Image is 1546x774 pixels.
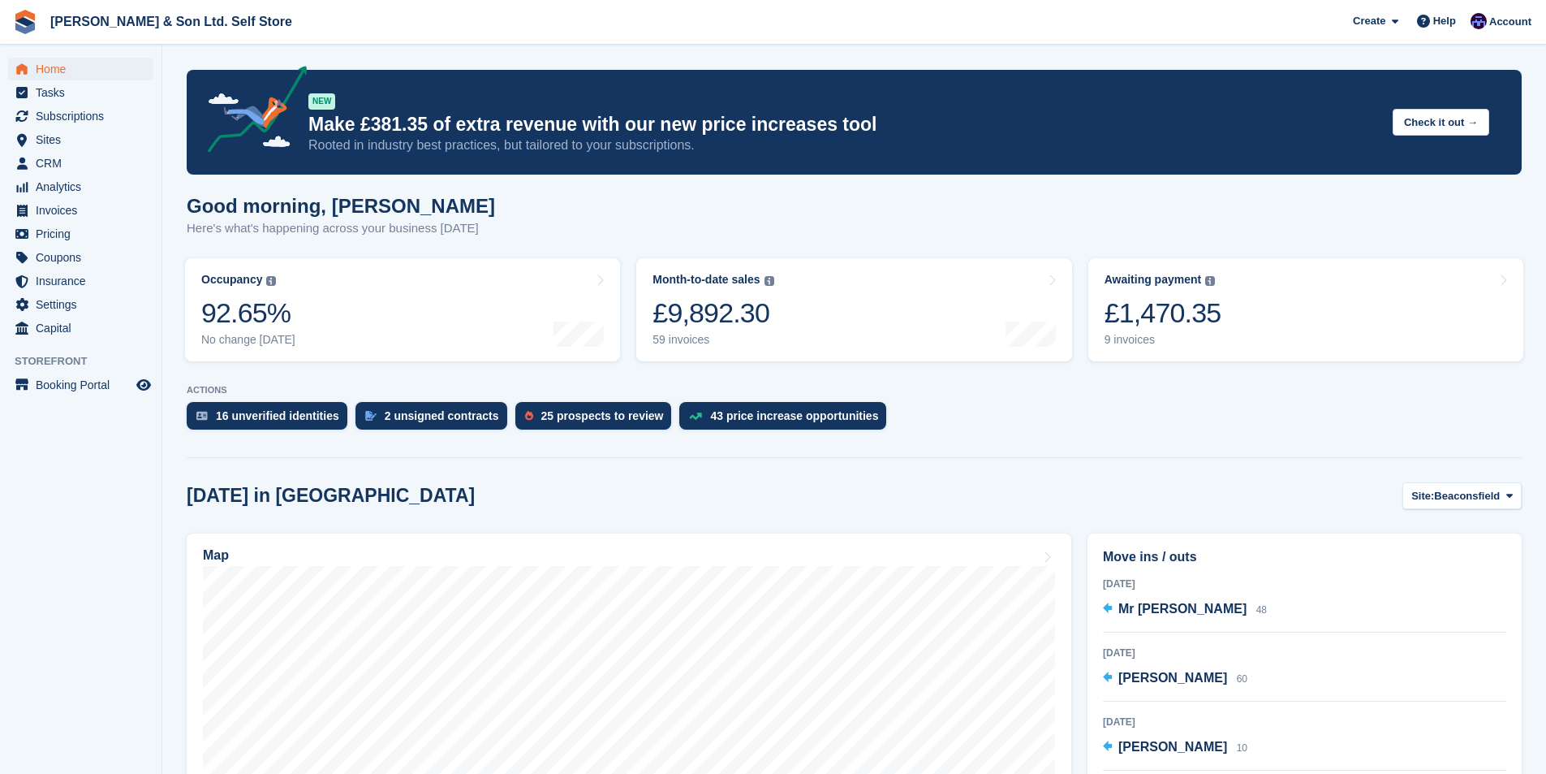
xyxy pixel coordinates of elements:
[385,409,499,422] div: 2 unsigned contracts
[8,199,153,222] a: menu
[266,276,276,286] img: icon-info-grey-7440780725fd019a000dd9b08b2336e03edf1995a4989e88bcd33f0948082b44.svg
[1205,276,1215,286] img: icon-info-grey-7440780725fd019a000dd9b08b2336e03edf1995a4989e88bcd33f0948082b44.svg
[201,273,262,287] div: Occupancy
[308,93,335,110] div: NEW
[196,411,208,421] img: verify_identity-adf6edd0f0f0b5bbfe63781bf79b02c33cf7c696d77639b501bdc392416b5a36.svg
[652,273,760,287] div: Month-to-date sales
[216,409,339,422] div: 16 unverified identities
[1237,673,1247,685] span: 60
[44,8,299,35] a: [PERSON_NAME] & Son Ltd. Self Store
[36,293,133,316] span: Settings
[187,402,355,438] a: 16 unverified identities
[36,246,133,269] span: Coupons
[8,152,153,175] a: menu
[36,105,133,128] span: Subscriptions
[679,402,894,438] a: 43 price increase opportunities
[1256,604,1267,616] span: 48
[365,411,377,421] img: contract_signature_icon-13c848040528278c33f63329250d36e43548de30e8caae1d1a13099fd9432cc5.svg
[1103,737,1247,759] a: [PERSON_NAME] 10
[1489,14,1531,30] span: Account
[525,411,533,421] img: prospect-51fa495bee0391a8d652442698ab0144808aea92771e9ea1ae160a38d050c398.svg
[36,152,133,175] span: CRM
[36,374,133,396] span: Booking Portal
[203,548,229,563] h2: Map
[652,333,773,347] div: 59 invoices
[1237,742,1247,754] span: 10
[1105,273,1202,287] div: Awaiting payment
[1103,599,1267,620] a: Mr [PERSON_NAME] 48
[8,58,153,80] a: menu
[1433,13,1456,29] span: Help
[187,195,495,217] h1: Good morning, [PERSON_NAME]
[36,199,133,222] span: Invoices
[8,317,153,339] a: menu
[185,258,620,361] a: Occupancy 92.65% No change [DATE]
[1434,488,1500,504] span: Beaconsfield
[36,128,133,151] span: Sites
[1393,109,1489,136] button: Check it out →
[1118,740,1227,754] span: [PERSON_NAME]
[308,113,1380,136] p: Make £381.35 of extra revenue with our new price increases tool
[1103,646,1506,660] div: [DATE]
[8,128,153,151] a: menu
[1471,13,1487,29] img: Josey Kitching
[1402,482,1522,509] button: Site: Beaconsfield
[8,293,153,316] a: menu
[1103,547,1506,567] h2: Move ins / outs
[8,374,153,396] a: menu
[1103,715,1506,729] div: [DATE]
[689,413,702,420] img: price_increase_opportunities-93ffe204e8149a01c8c9dc8f82e8f89637d9d84a8eef4429ea346261dce0b2c0.svg
[36,270,133,292] span: Insurance
[187,485,475,507] h2: [DATE] in [GEOGRAPHIC_DATA]
[652,296,773,330] div: £9,892.30
[8,246,153,269] a: menu
[8,270,153,292] a: menu
[36,317,133,339] span: Capital
[308,136,1380,154] p: Rooted in industry best practices, but tailored to your subscriptions.
[187,219,495,238] p: Here's what's happening across your business [DATE]
[8,223,153,245] a: menu
[1088,258,1523,361] a: Awaiting payment £1,470.35 9 invoices
[515,402,680,438] a: 25 prospects to review
[15,353,161,370] span: Storefront
[1411,488,1434,504] span: Site:
[36,175,133,198] span: Analytics
[36,81,133,104] span: Tasks
[1103,577,1506,591] div: [DATE]
[13,10,37,34] img: stora-icon-8386f47178a22dfd0bd8f6a31ec36ba5ce8667c1dd55bd0f319d3a0aa187defe.svg
[8,81,153,104] a: menu
[541,409,664,422] div: 25 prospects to review
[1118,671,1227,685] span: [PERSON_NAME]
[355,402,515,438] a: 2 unsigned contracts
[1353,13,1385,29] span: Create
[201,333,295,347] div: No change [DATE]
[764,276,774,286] img: icon-info-grey-7440780725fd019a000dd9b08b2336e03edf1995a4989e88bcd33f0948082b44.svg
[1105,296,1221,330] div: £1,470.35
[636,258,1071,361] a: Month-to-date sales £9,892.30 59 invoices
[8,105,153,128] a: menu
[36,223,133,245] span: Pricing
[134,375,153,395] a: Preview store
[36,58,133,80] span: Home
[194,66,308,158] img: price-adjustments-announcement-icon-8257ccfd72463d97f412b2fc003d46551f7dbcb40ab6d574587a9cd5c0d94...
[710,409,878,422] div: 43 price increase opportunities
[187,385,1522,396] p: ACTIONS
[1105,333,1221,347] div: 9 invoices
[1118,602,1247,616] span: Mr [PERSON_NAME]
[201,296,295,330] div: 92.65%
[8,175,153,198] a: menu
[1103,668,1247,690] a: [PERSON_NAME] 60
